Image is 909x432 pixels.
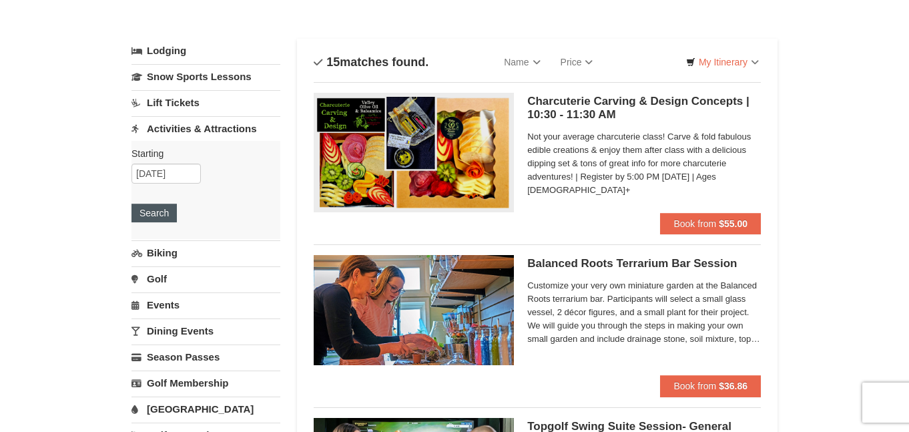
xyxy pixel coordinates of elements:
[131,204,177,222] button: Search
[527,257,761,270] h5: Balanced Roots Terrarium Bar Session
[131,64,280,89] a: Snow Sports Lessons
[131,90,280,115] a: Lift Tickets
[131,318,280,343] a: Dining Events
[719,381,747,391] strong: $36.86
[314,55,428,69] h4: matches found.
[494,49,550,75] a: Name
[131,147,270,160] label: Starting
[131,345,280,369] a: Season Passes
[527,279,761,346] span: Customize your very own miniature garden at the Balanced Roots terrarium bar. Participants will s...
[326,55,340,69] span: 15
[527,130,761,197] span: Not your average charcuterie class! Carve & fold fabulous edible creations & enjoy them after cla...
[551,49,603,75] a: Price
[131,39,280,63] a: Lodging
[314,255,514,365] img: 18871151-30-393e4332.jpg
[314,93,514,212] img: 18871151-79-7a7e7977.png
[660,375,761,397] button: Book from $36.86
[527,95,761,122] h5: Charcuterie Carving & Design Concepts | 10:30 - 11:30 AM
[673,381,716,391] span: Book from
[131,371,280,395] a: Golf Membership
[677,52,768,72] a: My Itinerary
[673,218,716,229] span: Book from
[131,240,280,265] a: Biking
[719,218,747,229] strong: $55.00
[131,116,280,141] a: Activities & Attractions
[131,397,280,421] a: [GEOGRAPHIC_DATA]
[131,266,280,291] a: Golf
[131,292,280,317] a: Events
[660,213,761,234] button: Book from $55.00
